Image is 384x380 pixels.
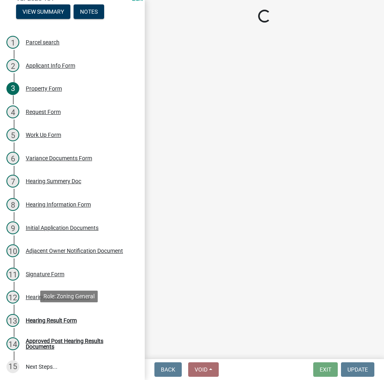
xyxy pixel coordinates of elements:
button: View Summary [16,4,70,19]
div: 5 [6,128,19,141]
div: 9 [6,221,19,234]
div: Adjacent Owner Notification Document [26,248,123,254]
div: Work Up Form [26,132,61,138]
div: 7 [6,175,19,188]
div: 6 [6,152,19,165]
div: Hearing Summery Doc [26,178,81,184]
div: Parcel search [26,39,60,45]
div: Applicant Info Form [26,63,75,68]
wm-modal-confirm: Notes [74,9,104,15]
div: Signature Form [26,271,64,277]
div: Property Form [26,86,62,91]
div: Hearing Documents Form [26,294,90,300]
div: 15 [6,360,19,373]
div: 14 [6,337,19,350]
div: Role: Zoning General [40,291,98,302]
div: 8 [6,198,19,211]
wm-modal-confirm: Summary [16,9,70,15]
div: 3 [6,82,19,95]
div: 13 [6,314,19,327]
div: 11 [6,268,19,281]
span: Back [161,366,175,373]
button: Notes [74,4,104,19]
div: Hearing Information Form [26,202,91,207]
button: Update [341,362,374,377]
div: 10 [6,244,19,257]
div: 12 [6,291,19,304]
div: Approved Post Hearing Results Documents [26,338,132,349]
div: Initial Application Documents [26,225,99,231]
div: Variance Documents Form [26,155,92,161]
div: Hearing Result Form [26,318,77,323]
button: Exit [313,362,338,377]
div: 1 [6,36,19,49]
span: Void [195,366,207,373]
div: Request Form [26,109,61,115]
div: 2 [6,59,19,72]
button: Back [154,362,182,377]
button: Void [188,362,219,377]
div: 4 [6,105,19,118]
span: Update [347,366,368,373]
